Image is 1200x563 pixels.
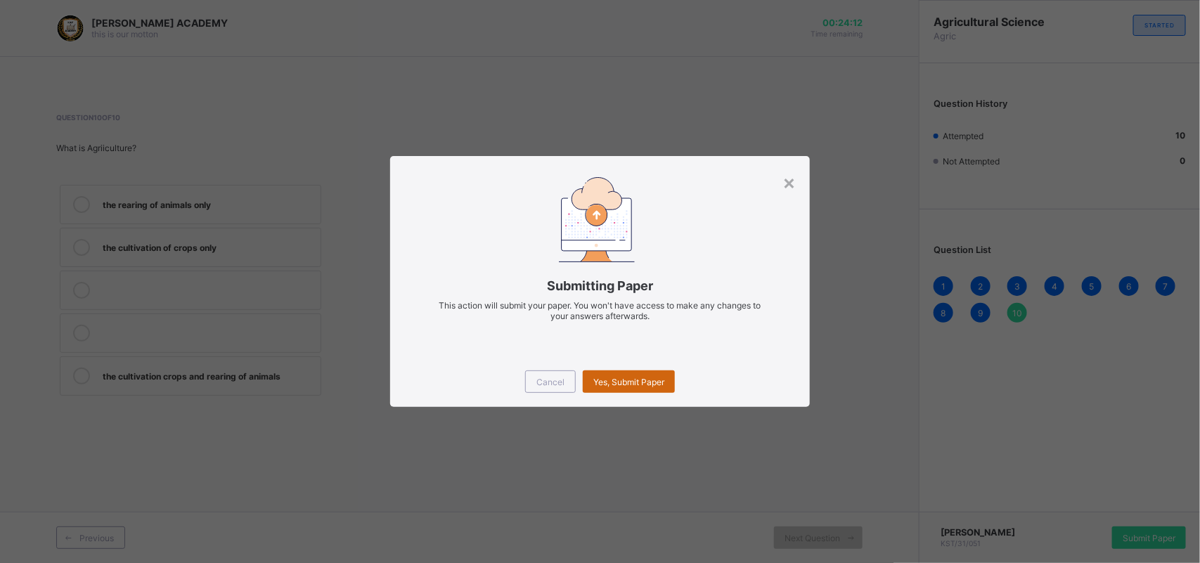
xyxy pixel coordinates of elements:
span: This action will submit your paper. You won't have access to make any changes to your answers aft... [439,300,761,321]
span: Yes, Submit Paper [593,377,664,387]
div: × [782,170,796,194]
span: Cancel [536,377,564,387]
span: Submitting Paper [411,278,789,293]
img: submitting-paper.7509aad6ec86be490e328e6d2a33d40a.svg [559,177,635,262]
